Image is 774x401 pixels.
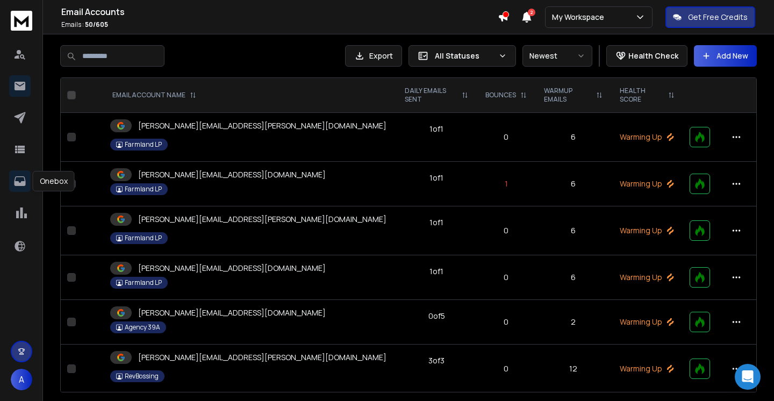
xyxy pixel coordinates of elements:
button: A [11,369,32,390]
p: Warming Up [618,272,677,283]
span: 50 / 605 [85,20,108,29]
div: 1 of 1 [429,124,443,134]
div: 0 of 5 [428,311,445,321]
button: Export [345,45,402,67]
p: [PERSON_NAME][EMAIL_ADDRESS][DOMAIN_NAME] [138,307,326,318]
td: 6 [535,255,611,300]
p: 0 [483,225,529,236]
p: [PERSON_NAME][EMAIL_ADDRESS][DOMAIN_NAME] [138,263,326,274]
p: Agency 39A [125,323,160,332]
p: Warming Up [618,363,677,374]
p: Warming Up [618,178,677,189]
p: 0 [483,272,529,283]
p: Farmland LP [125,140,162,149]
p: My Workspace [552,12,608,23]
p: Warming Up [618,132,677,142]
p: 1 [483,178,529,189]
p: [PERSON_NAME][EMAIL_ADDRESS][PERSON_NAME][DOMAIN_NAME] [138,120,386,131]
p: BOUNCES [485,91,516,99]
span: 2 [528,9,535,16]
button: Get Free Credits [665,6,755,28]
p: RevBossing [125,372,159,381]
div: Open Intercom Messenger [735,364,761,390]
p: [PERSON_NAME][EMAIL_ADDRESS][DOMAIN_NAME] [138,169,326,180]
div: EMAIL ACCOUNT NAME [112,91,196,99]
td: 6 [535,113,611,162]
p: 0 [483,132,529,142]
p: Farmland LP [125,185,162,194]
p: Warming Up [618,225,677,236]
p: Get Free Credits [688,12,748,23]
p: [PERSON_NAME][EMAIL_ADDRESS][PERSON_NAME][DOMAIN_NAME] [138,214,386,225]
div: Onebox [33,171,75,191]
div: 1 of 1 [429,173,443,183]
p: WARMUP EMAILS [544,87,591,104]
p: 0 [483,363,529,374]
button: Health Check [606,45,687,67]
p: All Statuses [435,51,494,61]
p: Farmland LP [125,234,162,242]
td: 6 [535,206,611,255]
p: DAILY EMAILS SENT [405,87,457,104]
button: Newest [522,45,592,67]
td: 2 [535,300,611,345]
td: 6 [535,162,611,206]
td: 12 [535,345,611,393]
p: Emails : [61,20,498,29]
p: [PERSON_NAME][EMAIL_ADDRESS][PERSON_NAME][DOMAIN_NAME] [138,352,386,363]
img: logo [11,11,32,31]
h1: Email Accounts [61,5,498,18]
button: Add New [694,45,757,67]
div: 3 of 3 [428,355,445,366]
div: 1 of 1 [429,217,443,228]
p: 0 [483,317,529,327]
p: HEALTH SCORE [620,87,664,104]
p: Warming Up [618,317,677,327]
p: Health Check [628,51,678,61]
div: 1 of 1 [429,266,443,277]
p: Farmland LP [125,278,162,287]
